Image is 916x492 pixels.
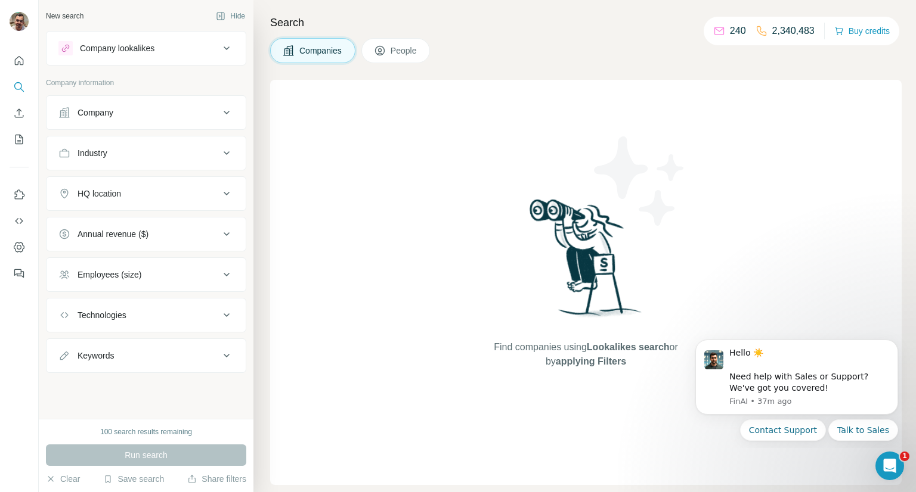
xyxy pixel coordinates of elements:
button: Annual revenue ($) [47,220,246,248]
button: Technologies [47,301,246,329]
span: 1 [900,451,909,461]
button: Industry [47,139,246,167]
div: 100 search results remaining [100,426,192,437]
iframe: Intercom live chat [875,451,904,480]
button: Employees (size) [47,260,246,289]
img: Surfe Illustration - Woman searching with binoculars [524,196,648,329]
button: Quick start [10,50,29,71]
span: People [391,45,418,57]
div: HQ location [78,188,121,200]
span: Companies [299,45,343,57]
button: Feedback [10,263,29,284]
button: Dashboard [10,236,29,258]
span: Lookalikes search [587,342,670,352]
button: Use Surfe on LinkedIn [10,184,29,205]
div: Employees (size) [78,269,141,281]
button: Company lookalikes [47,34,246,63]
div: Company lookalikes [80,42,154,54]
p: Company information [46,77,246,88]
button: Company [47,98,246,127]
div: Industry [78,147,107,159]
img: Avatar [10,12,29,31]
span: applying Filters [556,356,626,366]
p: 2,340,483 [772,24,815,38]
button: Share filters [187,473,246,485]
button: HQ location [47,179,246,208]
button: Enrich CSV [10,102,29,124]
h4: Search [270,14,902,31]
div: Keywords [78,350,114,362]
img: Surfe Illustration - Stars [586,127,694,235]
div: Technologies [78,309,126,321]
button: Buy credits [834,23,890,39]
button: Keywords [47,341,246,370]
iframe: Intercom notifications message [677,329,916,448]
p: 240 [730,24,746,38]
button: My lists [10,129,29,150]
button: Hide [208,7,253,25]
button: Use Surfe API [10,210,29,232]
button: Search [10,76,29,98]
div: Annual revenue ($) [78,228,148,240]
button: Clear [46,473,80,485]
button: Save search [103,473,164,485]
div: Company [78,107,113,119]
div: New search [46,11,83,21]
span: Find companies using or by [490,340,681,369]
